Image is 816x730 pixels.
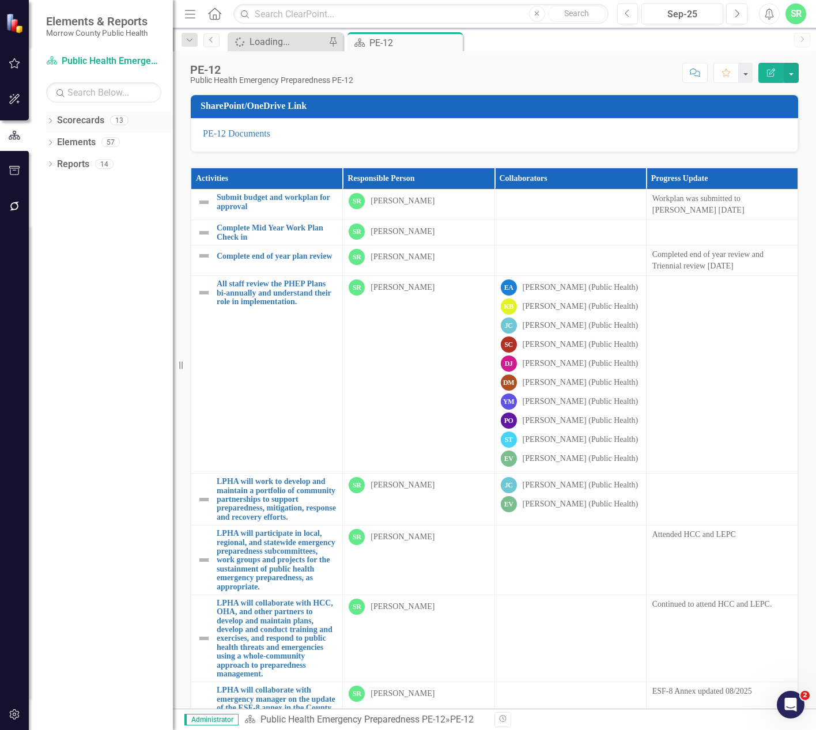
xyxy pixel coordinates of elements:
p: ESF-8 Annex updated 08/2025 [652,686,792,697]
div: Loading... [250,35,326,49]
td: Double-Click to Edit [646,474,798,525]
div: PE-12 [369,36,460,50]
div: EA [501,279,517,296]
td: Double-Click to Edit [343,245,494,276]
a: Reports [57,158,89,171]
td: Double-Click to Edit Right Click for Context Menu [191,525,343,595]
div: 14 [95,159,114,169]
div: SC [501,336,517,353]
div: Sep-25 [645,7,719,21]
span: Administrator [184,714,239,725]
div: [PERSON_NAME] (Public Health) [523,301,639,312]
img: Not Defined [197,553,211,567]
td: Double-Click to Edit [646,245,798,276]
img: Not Defined [197,493,211,506]
td: Double-Click to Edit [646,220,798,245]
div: » [244,713,486,727]
div: SR [349,477,365,493]
div: SR [349,686,365,702]
div: PE-12 [190,63,353,76]
div: [PERSON_NAME] (Public Health) [523,415,639,426]
a: Public Health Emergency Preparedness PE-12 [46,55,161,68]
div: [PERSON_NAME] [371,251,435,263]
div: SR [349,193,365,209]
div: 57 [101,138,120,147]
div: [PERSON_NAME] [371,601,435,612]
a: Public Health Emergency Preparedness PE-12 [260,714,445,725]
td: Double-Click to Edit [494,276,646,474]
a: Complete Mid Year Work Plan Check in [217,224,337,241]
img: Not Defined [197,249,211,263]
p: Attended HCC and LEPC [652,529,792,540]
h3: SharePoint/OneDrive Link [201,101,792,111]
div: [PERSON_NAME] [371,226,435,237]
div: SR [785,3,806,24]
td: Double-Click to Edit [494,474,646,525]
p: Completed end of year review and Triennial review [DATE] [652,249,792,272]
td: Double-Click to Edit Right Click for Context Menu [191,474,343,525]
div: [PERSON_NAME] (Public Health) [523,339,639,350]
div: [PERSON_NAME] (Public Health) [523,479,639,491]
img: Not Defined [197,226,211,240]
div: EV [501,496,517,512]
span: 2 [800,691,810,700]
div: [PERSON_NAME] [371,531,435,543]
iframe: Intercom live chat [777,691,804,718]
div: [PERSON_NAME] [371,479,435,491]
div: KB [501,298,517,315]
span: Elements & Reports [46,14,148,28]
div: [PERSON_NAME] [371,282,435,293]
small: Morrow County Public Health [46,28,148,37]
div: ST [501,432,517,448]
td: Double-Click to Edit [343,595,494,682]
div: 13 [110,116,129,126]
a: Scorecards [57,114,104,127]
div: [PERSON_NAME] (Public Health) [523,377,639,388]
a: PE-12 Documents [203,128,270,138]
a: Submit budget and workplan for approval [217,193,337,211]
td: Double-Click to Edit Right Click for Context Menu [191,220,343,245]
div: [PERSON_NAME] (Public Health) [523,320,639,331]
div: [PERSON_NAME] (Public Health) [523,434,639,445]
div: DJ [501,355,517,372]
img: Not Defined [197,195,211,209]
td: Double-Click to Edit [646,276,798,474]
td: Double-Click to Edit [343,190,494,220]
td: Double-Click to Edit [646,525,798,595]
div: SR [349,224,365,240]
td: Double-Click to Edit Right Click for Context Menu [191,276,343,474]
div: Public Health Emergency Preparedness PE-12 [190,76,353,85]
img: Not Defined [197,706,211,720]
div: PO [501,413,517,429]
td: Double-Click to Edit Right Click for Context Menu [191,190,343,220]
td: Double-Click to Edit [494,245,646,276]
a: LPHA will work to develop and maintain a portfolio of community partnerships to support preparedn... [217,477,337,521]
td: Double-Click to Edit [646,190,798,220]
td: Double-Click to Edit [343,525,494,595]
div: PE-12 [450,714,474,725]
td: Double-Click to Edit Right Click for Context Menu [191,595,343,682]
div: SR [349,529,365,545]
a: Elements [57,136,96,149]
div: [PERSON_NAME] (Public Health) [523,453,639,464]
input: Search ClearPoint... [233,4,608,24]
div: JC [501,477,517,493]
div: [PERSON_NAME] [371,195,435,207]
td: Double-Click to Edit [343,220,494,245]
div: YM [501,394,517,410]
button: Search [548,6,606,22]
div: [PERSON_NAME] (Public Health) [523,498,639,510]
div: [PERSON_NAME] [371,688,435,699]
button: Sep-25 [641,3,723,24]
td: Double-Click to Edit [494,595,646,682]
td: Double-Click to Edit [494,525,646,595]
td: Double-Click to Edit [646,595,798,682]
img: Not Defined [197,286,211,300]
a: All staff review the PHEP Plans bi-annually and understand their role in implementation. [217,279,337,306]
a: Loading... [231,35,326,49]
p: Workplan was submitted to [PERSON_NAME] [DATE] [652,193,792,216]
img: Not Defined [197,631,211,645]
div: SR [349,249,365,265]
input: Search Below... [46,82,161,103]
img: ClearPoint Strategy [6,13,26,33]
